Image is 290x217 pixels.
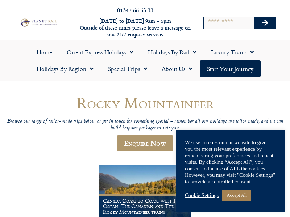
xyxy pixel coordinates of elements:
[204,44,261,60] a: Luxury Trains
[117,135,173,151] a: Enquire Now
[154,60,200,77] a: About Us
[141,44,204,60] a: Holidays by Rail
[254,17,275,29] button: Search
[7,118,283,132] p: Browse our range of tailor-made trips below or get in touch for something special – remember all ...
[4,44,286,77] nav: Menu
[200,60,261,77] a: Start your Journey
[222,190,251,201] a: Accept All
[185,139,275,185] div: We use cookies on our website to give you the most relevant experience by remembering your prefer...
[59,44,141,60] a: Orient Express Holidays
[101,60,154,77] a: Special Trips
[79,18,191,38] h6: [DATE] to [DATE] 9am – 5pm Outside of these times please leave a message on our 24/7 enquiry serv...
[29,60,101,77] a: Holidays by Region
[19,18,58,27] img: Planet Rail Train Holidays Logo
[185,192,219,199] a: Cookie Settings
[29,44,59,60] a: Home
[117,6,153,14] a: 01347 66 53 33
[7,94,283,111] h1: Rocky Mountaineer
[103,198,187,215] h1: Canada Coast to Coast with The Ocean, The Canadian and The Rocky Mountaineer trains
